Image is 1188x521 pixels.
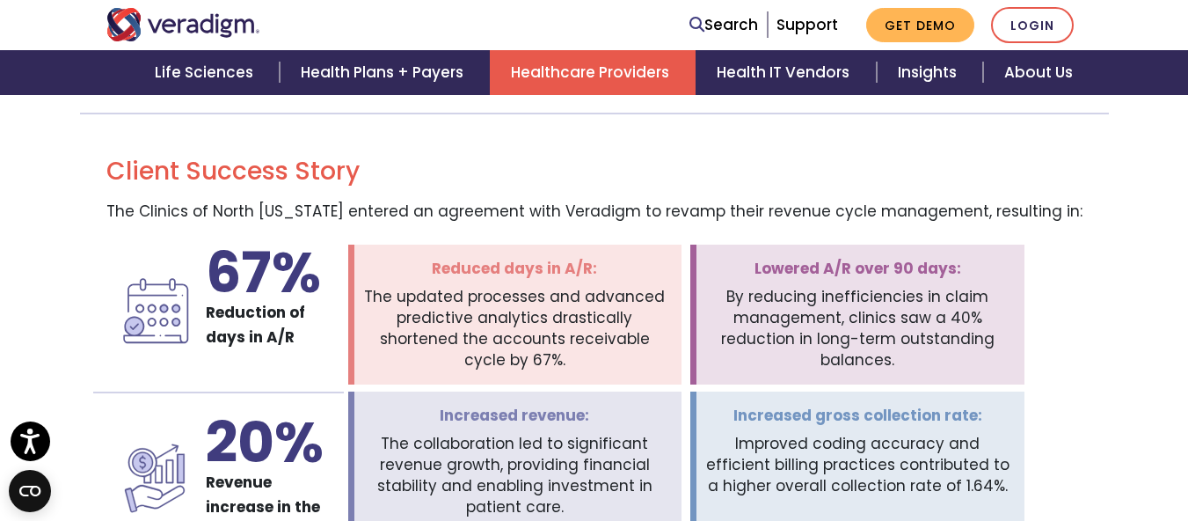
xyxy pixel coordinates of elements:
span: Lowered A/R over 90 days: [704,259,1010,280]
span: Increased revenue: [362,406,668,427]
a: About Us [983,50,1094,95]
span: The Clinics of North [US_STATE] entered an agreement with Veradigm to revamp their revenue cycle ... [106,201,1082,222]
a: Insights [877,50,983,95]
span: 67% [206,233,321,312]
a: Search [689,13,758,37]
span: The updated processes and advanced predictive analytics drastically shortened the accounts receiv... [364,286,665,370]
span: By reducing inefficiencies in claim management, clinics saw a 40% reduction in long-term outstand... [721,286,995,370]
a: Health Plans + Payers [280,50,490,95]
img: Veradigm logo [106,8,260,41]
a: Healthcare Providers [490,50,696,95]
a: Life Sciences [134,50,280,95]
span: Reduction of days in A/R [206,302,305,347]
a: Health IT Vendors [696,50,876,95]
a: Login [991,7,1074,43]
button: Open CMP widget [9,470,51,512]
span: Increased gross collection rate: [704,406,1010,427]
a: Get Demo [866,8,974,42]
span: Improved coding accuracy and efficient billing practices contributed to a higher overall collecti... [706,433,1009,496]
span: Reduced days in A/R: [362,259,668,280]
span: 20% [206,403,324,481]
span: The collaboration led to significant revenue growth, providing financial stability and enabling i... [377,433,652,517]
h2: Client Success Story [106,157,1082,187]
img: icon-reduction-days-AR.svg [121,245,192,378]
a: Support [776,14,838,35]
